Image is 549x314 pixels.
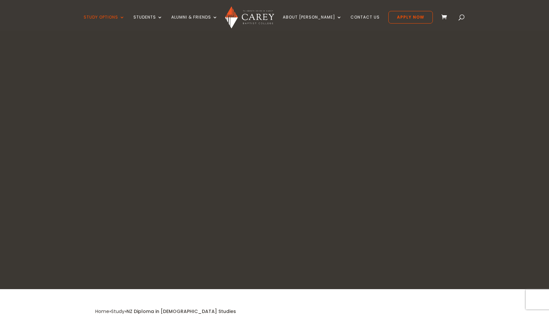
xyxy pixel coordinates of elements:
[171,15,218,31] a: Alumni & Friends
[388,11,433,24] a: Apply Now
[133,15,163,31] a: Students
[351,15,380,31] a: Contact Us
[283,15,342,31] a: About [PERSON_NAME]
[225,6,274,29] img: Carey Baptist College
[84,15,125,31] a: Study Options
